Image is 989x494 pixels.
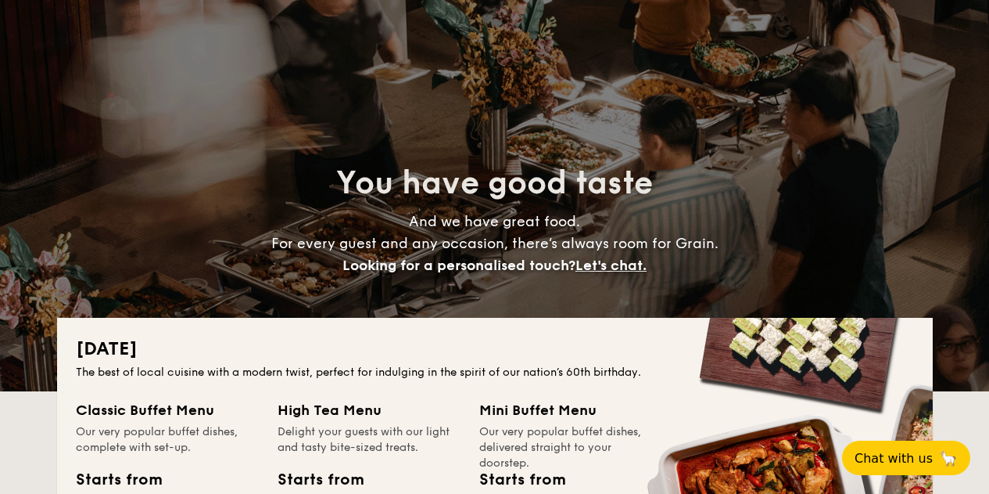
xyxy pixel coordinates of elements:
span: 🦙 [939,449,958,467]
button: Chat with us🦙 [842,441,970,475]
span: Let's chat. [575,257,647,274]
div: High Tea Menu [278,399,460,421]
span: Chat with us [855,451,933,466]
div: Starts from [76,468,161,492]
h2: [DATE] [76,337,914,362]
div: Classic Buffet Menu [76,399,259,421]
div: Delight your guests with our light and tasty bite-sized treats. [278,424,460,456]
div: Mini Buffet Menu [479,399,662,421]
div: Starts from [278,468,363,492]
div: The best of local cuisine with a modern twist, perfect for indulging in the spirit of our nation’... [76,365,914,380]
div: Starts from [479,468,564,492]
div: Our very popular buffet dishes, delivered straight to your doorstep. [479,424,662,456]
div: Our very popular buffet dishes, complete with set-up. [76,424,259,456]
